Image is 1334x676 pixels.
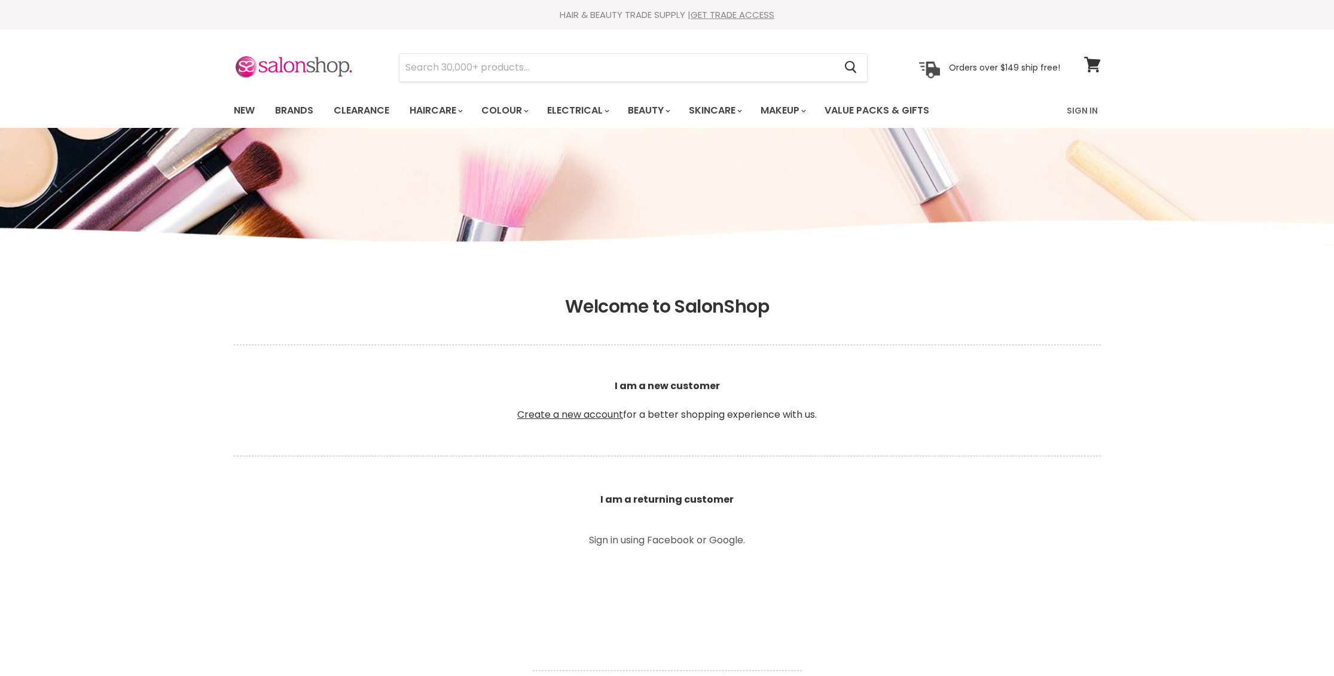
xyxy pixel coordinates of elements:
[472,98,536,123] a: Colour
[691,8,774,21] a: GET TRADE ACCESS
[219,93,1116,128] nav: Main
[752,98,813,123] a: Makeup
[399,54,835,81] input: Search
[401,98,470,123] a: Haircare
[219,9,1116,21] div: HAIR & BEAUTY TRADE SUPPLY |
[234,296,1101,317] h1: Welcome to SalonShop
[600,493,734,506] b: I am a returning customer
[680,98,749,123] a: Skincare
[266,98,322,123] a: Brands
[533,562,802,651] iframe: Social Login Buttons
[399,53,868,82] form: Product
[1060,98,1105,123] a: Sign In
[325,98,398,123] a: Clearance
[517,408,623,421] a: Create a new account
[225,93,999,128] ul: Main menu
[538,98,616,123] a: Electrical
[835,54,867,81] button: Search
[619,98,677,123] a: Beauty
[949,62,1060,72] p: Orders over $149 ship free!
[225,98,264,123] a: New
[816,98,938,123] a: Value Packs & Gifts
[533,536,802,545] p: Sign in using Facebook or Google.
[615,379,720,393] b: I am a new customer
[234,350,1101,451] p: for a better shopping experience with us.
